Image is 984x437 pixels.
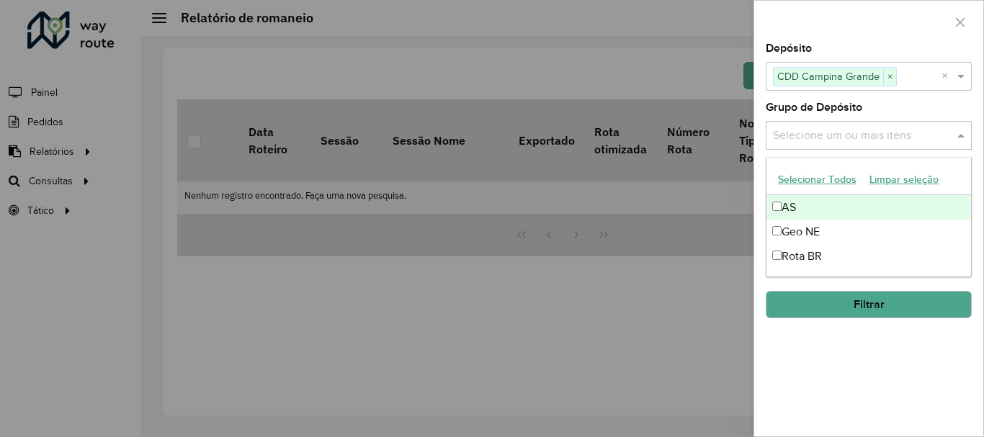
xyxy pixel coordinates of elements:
[774,68,883,85] span: CDD Campina Grande
[766,220,971,244] div: Geo NE
[883,68,896,86] span: ×
[766,157,972,277] ng-dropdown-panel: Options list
[766,244,971,269] div: Rota BR
[766,195,971,220] div: AS
[771,168,863,191] button: Selecionar Todos
[766,99,862,116] label: Grupo de Depósito
[766,40,812,57] label: Depósito
[863,168,945,191] button: Limpar seleção
[941,68,954,85] span: Clear all
[766,291,972,318] button: Filtrar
